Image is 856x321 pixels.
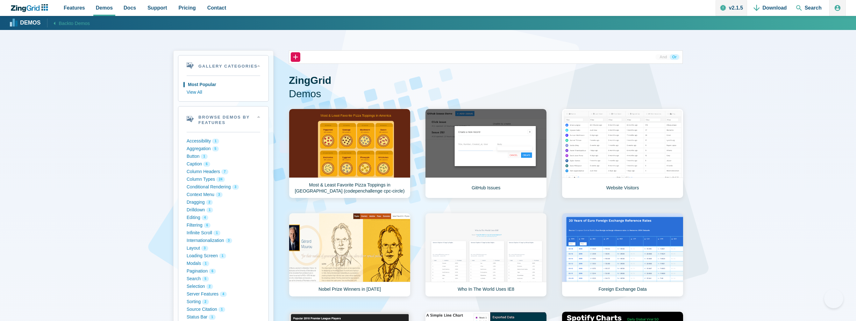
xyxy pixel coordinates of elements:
iframe: Help Scout Beacon - Open [824,289,843,308]
strong: Demos [20,20,41,26]
button: Source Citation 1 [187,306,260,313]
a: Foreign Exchange Data [562,213,683,297]
a: ZingChart Logo. Click to return to the homepage [10,4,51,12]
button: Status Bar 1 [187,313,260,321]
a: Most & Least Favorite Pizza Toppings in [GEOGRAPHIC_DATA] (codepenchallenge cpc-circle) [289,109,410,198]
span: Demos [96,4,113,12]
button: Drilldown 1 [187,206,260,214]
button: Selection 2 [187,283,260,290]
button: Search 5 [187,275,260,283]
strong: ZingGrid [289,75,331,86]
button: Most Popular [187,81,260,89]
span: to Demos [69,20,90,26]
button: Aggregation 5 [187,145,260,153]
a: Who In The World Uses IE8 [425,213,547,297]
button: Pagination 6 [187,267,260,275]
a: Nobel Prize Winners in [DATE] [289,213,410,297]
button: Accessibility 1 [187,137,260,145]
a: GitHub Issues [425,109,547,198]
button: Conditional Rendering 3 [187,183,260,191]
button: Context Menu 3 [187,191,260,199]
button: Filtering 6 [187,222,260,229]
button: Editing 4 [187,214,260,222]
button: Column Headers 7 [187,168,260,176]
span: Back [59,19,90,27]
button: Loading Screen 1 [187,252,260,260]
button: Column Types 24 [187,176,260,183]
button: Sorting 2 [187,298,260,306]
span: Pricing [179,4,196,12]
span: Support [147,4,167,12]
button: Modals 1 [187,260,260,267]
summary: Browse Demos By Features [178,106,268,132]
button: Server Features 4 [187,290,260,298]
span: Contact [207,4,226,12]
button: Caption 6 [187,160,260,168]
span: Docs [124,4,136,12]
a: Demos [11,18,41,28]
button: + [291,52,300,62]
button: Dragging 2 [187,199,260,206]
a: Website Visitors [562,109,683,198]
button: Internationalization 3 [187,237,260,244]
button: Or [670,54,679,60]
span: Demos [289,87,683,101]
span: Features [64,4,85,12]
button: View All [187,89,260,96]
button: And [657,54,669,60]
button: Layout 3 [187,244,260,252]
button: Infinite Scroll 1 [187,229,260,237]
a: Backto Demos [47,18,90,27]
summary: Gallery Categories [178,55,268,76]
button: Button 1 [187,153,260,160]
